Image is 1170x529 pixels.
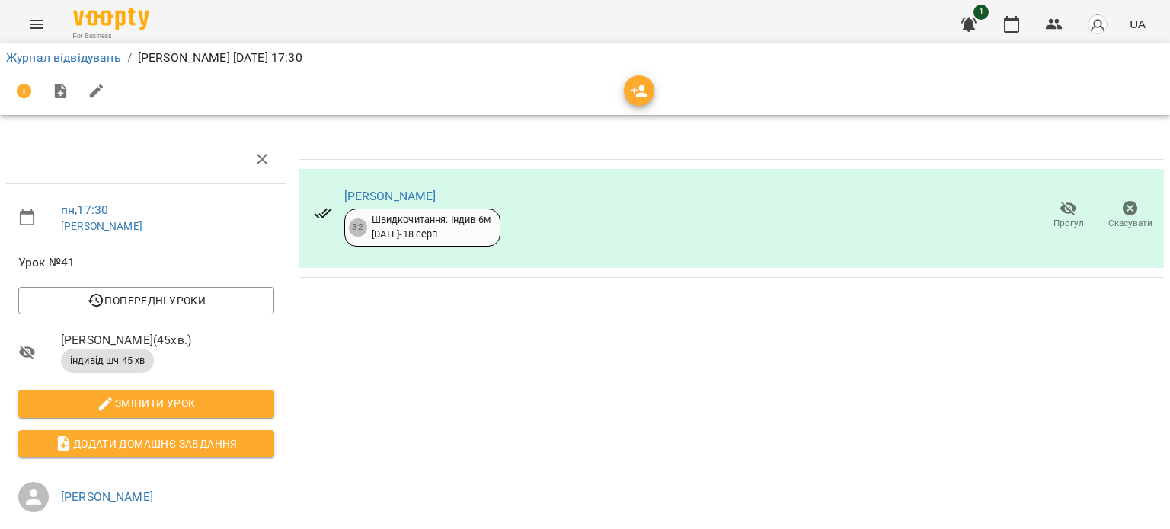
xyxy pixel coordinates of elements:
span: індивід шч 45 хв [61,354,154,368]
div: 32 [349,218,367,237]
button: Додати домашнє завдання [18,430,274,457]
span: 1 [973,5,989,20]
span: For Business [73,31,149,41]
button: Прогул [1037,194,1099,237]
a: Журнал відвідувань [6,50,121,65]
img: avatar_s.png [1087,14,1108,35]
nav: breadcrumb [6,49,1164,67]
img: Voopty Logo [73,8,149,30]
span: Скасувати [1108,217,1152,230]
span: Попередні уроки [30,292,262,310]
button: UA [1124,10,1152,38]
div: Швидкочитання: Індив 6м [DATE] - 18 серп [372,213,491,241]
button: Menu [18,6,55,43]
li: / [127,49,132,67]
a: [PERSON_NAME] [61,220,142,232]
a: пн , 17:30 [61,202,108,217]
button: Змінити урок [18,390,274,417]
a: [PERSON_NAME] [344,189,436,203]
span: [PERSON_NAME] ( 45 хв. ) [61,331,274,349]
span: Додати домашнє завдання [30,435,262,453]
span: Змінити урок [30,394,262,413]
span: Прогул [1053,217,1084,230]
span: Урок №41 [18,253,274,272]
button: Попередні уроки [18,287,274,314]
p: [PERSON_NAME] [DATE] 17:30 [138,49,302,67]
span: UA [1130,16,1146,32]
button: Скасувати [1099,194,1161,237]
a: [PERSON_NAME] [61,489,153,504]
